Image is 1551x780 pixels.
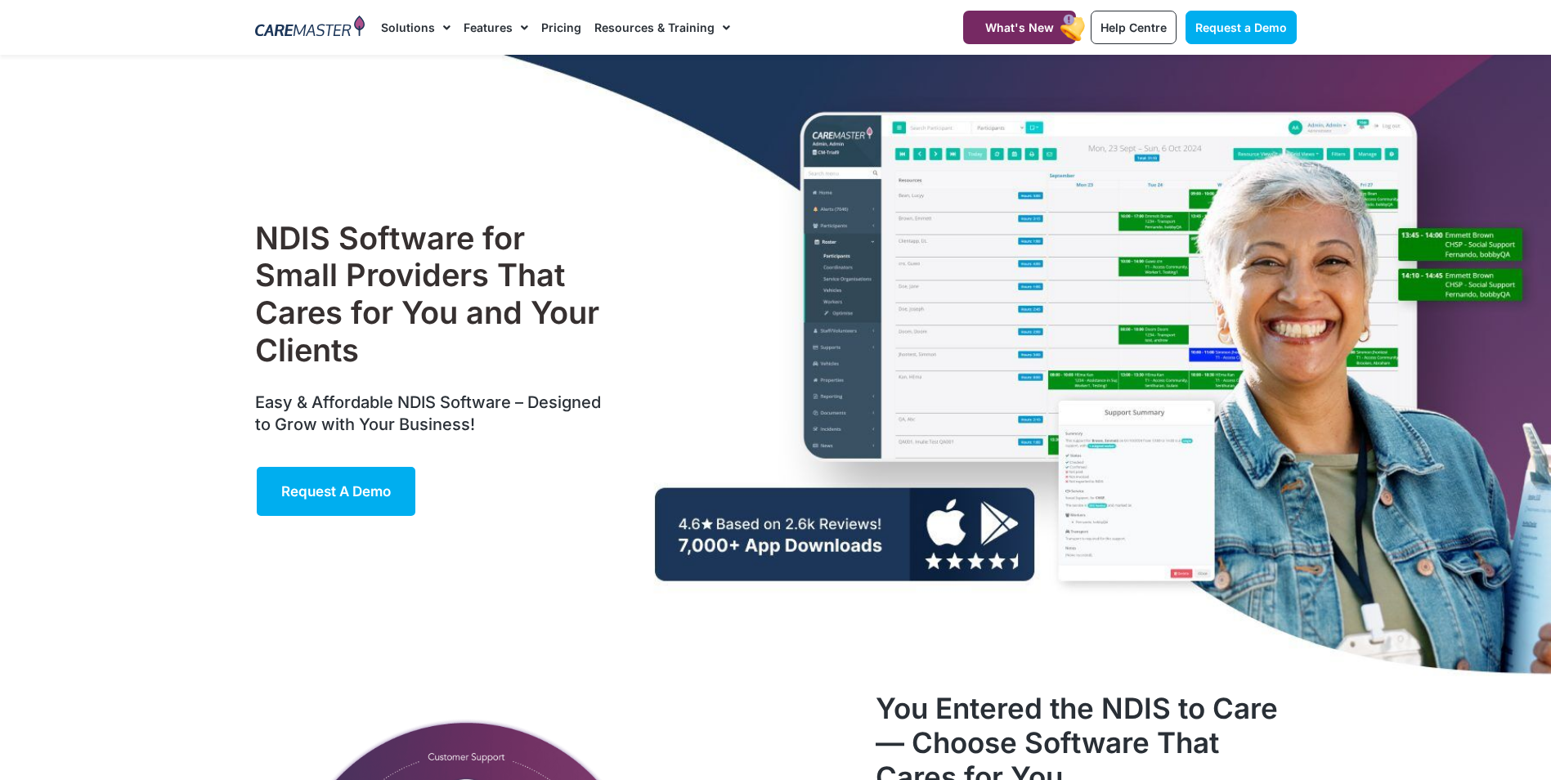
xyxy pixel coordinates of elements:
span: Help Centre [1100,20,1167,34]
a: Help Centre [1091,11,1177,44]
a: What's New [963,11,1076,44]
a: Request a Demo [1186,11,1297,44]
span: Request a Demo [281,483,391,500]
span: Request a Demo [1195,20,1287,34]
a: Request a Demo [255,465,417,518]
h1: NDIS Software for Small Providers That Cares for You and Your Clients [255,220,609,369]
span: What's New [985,20,1054,34]
span: Easy & Affordable NDIS Software – Designed to Grow with Your Business! [255,392,601,434]
img: CareMaster Logo [255,16,365,40]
